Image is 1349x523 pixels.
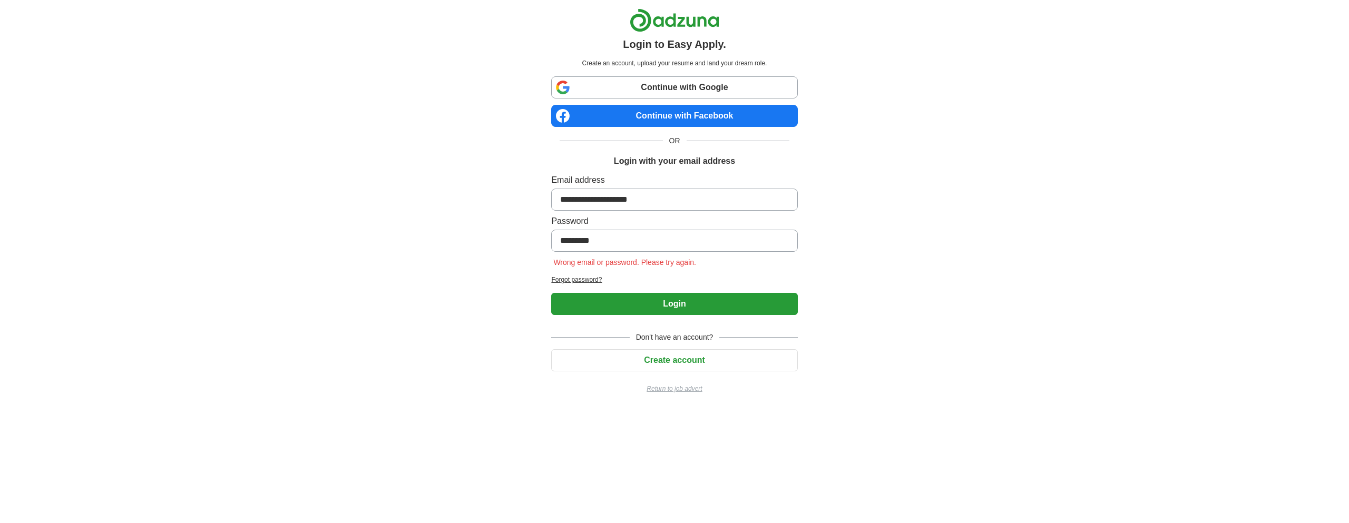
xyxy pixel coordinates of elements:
[551,174,797,186] label: Email address
[551,356,797,364] a: Create account
[614,155,735,167] h1: Login with your email address
[663,135,687,146] span: OR
[551,275,797,284] a: Forgot password?
[630,332,720,343] span: Don't have an account?
[551,293,797,315] button: Login
[551,76,797,98] a: Continue with Google
[623,36,726,52] h1: Login to Easy Apply.
[551,215,797,228] label: Password
[551,384,797,393] a: Return to job advert
[553,58,795,68] p: Create an account, upload your resume and land your dream role.
[551,349,797,371] button: Create account
[630,8,719,32] img: Adzuna logo
[551,105,797,127] a: Continue with Facebook
[551,258,698,267] span: Wrong email or password. Please try again.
